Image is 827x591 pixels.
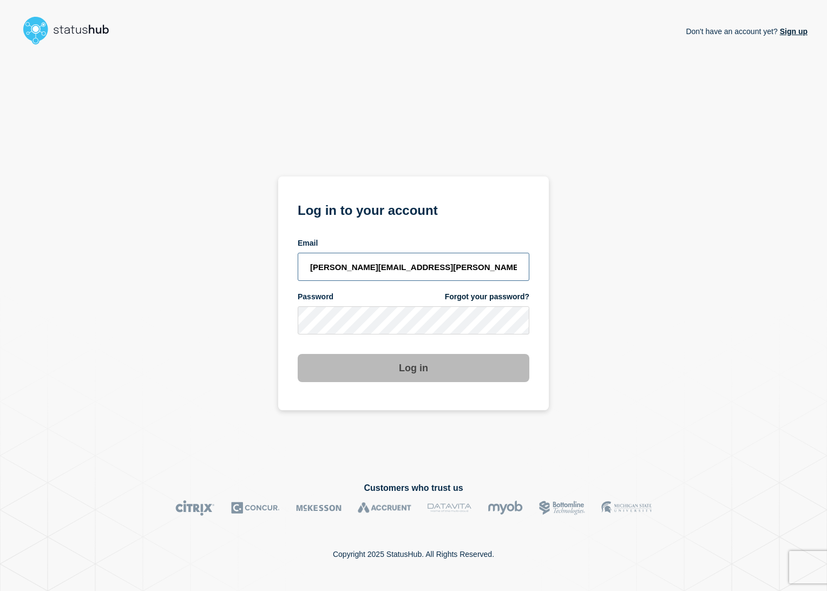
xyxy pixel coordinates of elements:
[296,500,342,516] img: McKesson logo
[231,500,280,516] img: Concur logo
[298,306,529,334] input: password input
[19,483,808,493] h2: Customers who trust us
[333,550,494,559] p: Copyright 2025 StatusHub. All Rights Reserved.
[488,500,523,516] img: myob logo
[539,500,585,516] img: Bottomline logo
[445,292,529,302] a: Forgot your password?
[298,354,529,382] button: Log in
[298,292,333,302] span: Password
[298,238,318,248] span: Email
[298,199,529,219] h1: Log in to your account
[686,18,808,44] p: Don't have an account yet?
[358,500,411,516] img: Accruent logo
[19,13,122,48] img: StatusHub logo
[428,500,471,516] img: DataVita logo
[778,27,808,36] a: Sign up
[601,500,652,516] img: MSU logo
[175,500,215,516] img: Citrix logo
[298,253,529,281] input: email input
